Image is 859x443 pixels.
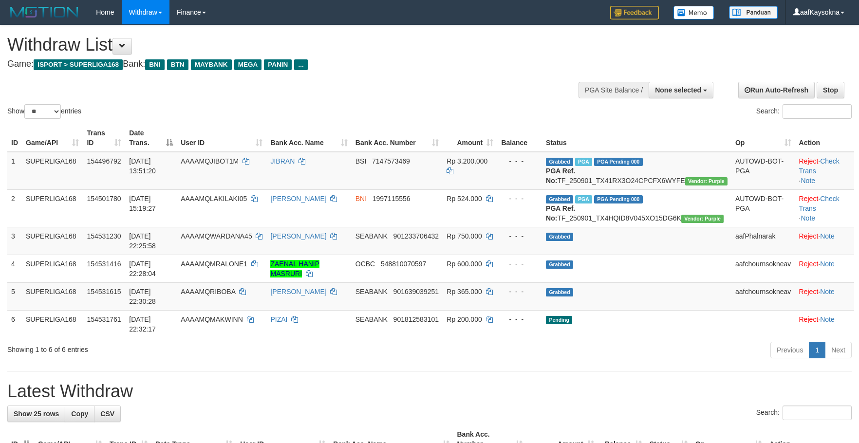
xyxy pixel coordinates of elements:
[731,189,795,227] td: AUTOWD-BOT-PGA
[7,59,563,69] h4: Game: Bank:
[181,232,252,240] span: AAAAMQWARDANA45
[393,232,439,240] span: Copy 901233706432 to clipboard
[22,310,83,338] td: SUPERLIGA168
[575,195,592,203] span: Marked by aafsoycanthlai
[181,315,243,323] span: AAAAMQMAKWINN
[799,195,840,212] a: Check Trans
[129,288,156,305] span: [DATE] 22:30:28
[71,410,88,418] span: Copy
[181,260,247,268] span: AAAAMQMRALONE1
[355,157,367,165] span: BSI
[542,124,731,152] th: Status
[443,124,497,152] th: Amount: activate to sort column ascending
[546,204,575,222] b: PGA Ref. No:
[7,382,852,401] h1: Latest Withdraw
[94,406,121,422] a: CSV
[355,232,388,240] span: SEABANK
[7,282,22,310] td: 5
[7,227,22,255] td: 3
[820,288,835,295] a: Note
[355,315,388,323] span: SEABANK
[731,124,795,152] th: Op: activate to sort column ascending
[355,195,367,203] span: BNI
[825,342,852,358] a: Next
[7,189,22,227] td: 2
[649,82,713,98] button: None selected
[270,195,326,203] a: [PERSON_NAME]
[24,104,61,119] select: Showentries
[270,260,319,277] a: ZAENAL HANIP MASRURI
[191,59,232,70] span: MAYBANK
[820,315,835,323] a: Note
[7,5,81,19] img: MOTION_logo.png
[820,260,835,268] a: Note
[177,124,266,152] th: User ID: activate to sort column ascending
[799,157,840,175] a: Check Trans
[125,124,177,152] th: Date Trans.: activate to sort column descending
[731,152,795,190] td: AUTOWD-BOT-PGA
[22,255,83,282] td: SUPERLIGA168
[501,259,538,269] div: - - -
[87,315,121,323] span: 154531761
[129,315,156,333] span: [DATE] 22:32:17
[7,341,351,354] div: Showing 1 to 6 of 6 entries
[22,152,83,190] td: SUPERLIGA168
[542,152,731,190] td: TF_250901_TX41RX3O24CPCFX6WYFE
[795,152,854,190] td: · ·
[447,232,482,240] span: Rp 750.000
[266,124,351,152] th: Bank Acc. Name: activate to sort column ascending
[393,288,439,295] span: Copy 901639039251 to clipboard
[655,86,701,94] span: None selected
[22,124,83,152] th: Game/API: activate to sort column ascending
[681,215,724,223] span: Vendor URL: https://trx4.1velocity.biz
[795,124,854,152] th: Action
[447,157,487,165] span: Rp 3.200.000
[756,406,852,420] label: Search:
[7,124,22,152] th: ID
[501,194,538,203] div: - - -
[381,260,426,268] span: Copy 548810070597 to clipboard
[546,316,572,324] span: Pending
[546,288,573,296] span: Grabbed
[65,406,94,422] a: Copy
[34,59,123,70] span: ISPORT > SUPERLIGA168
[270,232,326,240] a: [PERSON_NAME]
[294,59,307,70] span: ...
[731,255,795,282] td: aafchournsokneav
[673,6,714,19] img: Button%20Memo.svg
[373,195,411,203] span: Copy 1997115556 to clipboard
[594,158,643,166] span: PGA Pending
[270,157,295,165] a: JIBRAN
[87,195,121,203] span: 154501780
[501,231,538,241] div: - - -
[129,232,156,250] span: [DATE] 22:25:58
[447,260,482,268] span: Rp 600.000
[372,157,410,165] span: Copy 7147573469 to clipboard
[546,158,573,166] span: Grabbed
[447,315,482,323] span: Rp 200.000
[87,157,121,165] span: 154496792
[731,282,795,310] td: aafchournsokneav
[7,310,22,338] td: 6
[181,288,235,295] span: AAAAMQRIBOBA
[181,157,239,165] span: AAAAMQJIBOT1M
[770,342,809,358] a: Previous
[270,288,326,295] a: [PERSON_NAME]
[447,288,482,295] span: Rp 365.000
[7,152,22,190] td: 1
[738,82,815,98] a: Run Auto-Refresh
[795,282,854,310] td: ·
[100,410,114,418] span: CSV
[264,59,292,70] span: PANIN
[685,177,728,185] span: Vendor URL: https://trx4.1velocity.biz
[809,342,825,358] a: 1
[7,35,563,55] h1: Withdraw List
[87,232,121,240] span: 154531230
[22,282,83,310] td: SUPERLIGA168
[756,104,852,119] label: Search:
[795,227,854,255] td: ·
[542,189,731,227] td: TF_250901_TX4HQID8V045XO15DG6K
[546,260,573,269] span: Grabbed
[801,177,815,185] a: Note
[546,233,573,241] span: Grabbed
